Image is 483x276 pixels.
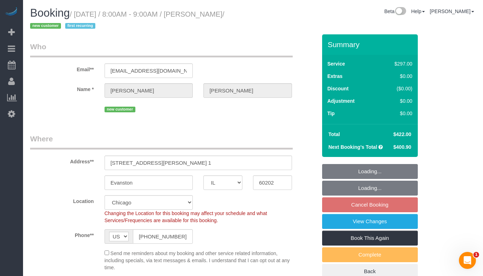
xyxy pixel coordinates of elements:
[30,7,70,19] span: Booking
[328,40,414,49] h3: Summary
[30,23,61,29] span: new customer
[322,231,418,246] a: Book This Again
[65,23,95,29] span: first recurring
[393,144,411,150] span: $400.90
[459,252,476,269] iframe: Intercom live chat
[328,144,377,150] strong: Next Booking's Total
[25,195,99,205] label: Location
[105,210,267,223] span: Changing the Location for this booking may affect your schedule and what Services/Frequencies are...
[380,97,412,105] div: $0.00
[394,7,406,16] img: New interface
[327,110,335,117] label: Tip
[105,250,290,270] span: Send me reminders about my booking and other service related information, including specials, via...
[393,131,411,137] span: $422.00
[30,134,293,150] legend: Where
[380,110,412,117] div: $0.00
[30,10,224,30] small: / [DATE] / 8:00AM - 9:00AM / [PERSON_NAME]
[430,9,474,14] a: [PERSON_NAME]
[253,175,292,190] input: Zip Code**
[380,73,412,80] div: $0.00
[327,60,345,67] label: Service
[322,214,418,229] a: View Changes
[380,60,412,67] div: $297.00
[105,83,193,98] input: First Name**
[327,97,355,105] label: Adjustment
[380,85,412,92] div: ($0.00)
[4,7,18,17] img: Automaid Logo
[203,83,292,98] input: Last Name*
[105,107,135,112] span: new customer
[327,73,343,80] label: Extras
[473,252,479,258] span: 1
[30,41,293,57] legend: Who
[328,131,340,137] strong: Total
[327,85,349,92] label: Discount
[411,9,425,14] a: Help
[25,83,99,93] label: Name *
[384,9,406,14] a: Beta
